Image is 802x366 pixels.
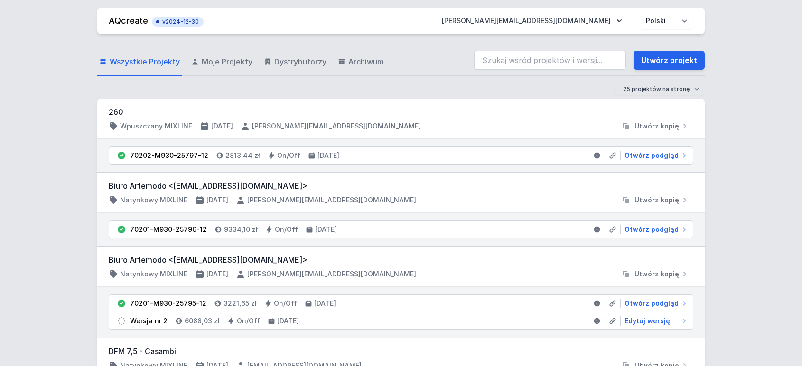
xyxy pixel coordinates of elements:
h4: 3221,65 zł [224,299,257,308]
img: draft.svg [117,316,126,326]
h4: [DATE] [315,225,337,234]
div: 70201-M930-25795-12 [130,299,206,308]
span: Archiwum [348,56,384,67]
h4: [PERSON_NAME][EMAIL_ADDRESS][DOMAIN_NAME] [252,121,421,131]
h4: [DATE] [277,316,299,326]
span: Dystrybutorzy [274,56,326,67]
button: [PERSON_NAME][EMAIL_ADDRESS][DOMAIN_NAME] [434,12,630,29]
button: v2024-12-30 [152,15,204,27]
span: Wszystkie Projekty [110,56,180,67]
h3: 260 [109,106,693,118]
a: Utwórz projekt [634,51,705,70]
a: Wszystkie Projekty [97,48,182,76]
a: Moje Projekty [189,48,254,76]
a: AQcreate [109,16,148,26]
select: Wybierz język [640,12,693,29]
h4: 2813,44 zł [225,151,260,160]
h4: [DATE] [314,299,336,308]
div: Wersja nr 2 [130,316,168,326]
a: Otwórz podgląd [621,225,689,234]
h4: [DATE] [206,269,228,279]
h4: [DATE] [211,121,233,131]
h4: [DATE] [317,151,339,160]
a: Edytuj wersję [621,316,689,326]
div: 70201-M930-25796-12 [130,225,207,234]
span: Utwórz kopię [634,121,679,131]
h4: On/Off [274,299,297,308]
h4: Natynkowy MIXLINE [120,195,187,205]
a: Otwórz podgląd [621,151,689,160]
a: Otwórz podgląd [621,299,689,308]
span: Otwórz podgląd [625,225,679,234]
h4: [PERSON_NAME][EMAIL_ADDRESS][DOMAIN_NAME] [247,195,416,205]
h4: [DATE] [206,195,228,205]
a: Archiwum [336,48,386,76]
h4: [PERSON_NAME][EMAIL_ADDRESS][DOMAIN_NAME] [247,269,416,279]
h4: 9334,10 zł [224,225,258,234]
span: Utwórz kopię [634,195,679,205]
h4: Natynkowy MIXLINE [120,269,187,279]
h4: On/Off [277,151,300,160]
span: Utwórz kopię [634,269,679,279]
span: v2024-12-30 [157,18,199,26]
input: Szukaj wśród projektów i wersji... [474,51,626,70]
span: Edytuj wersję [625,316,670,326]
h4: 6088,03 zł [185,316,220,326]
button: Utwórz kopię [617,195,693,205]
button: Utwórz kopię [617,269,693,279]
div: 70202-M930-25797-12 [130,151,208,160]
a: Dystrybutorzy [262,48,328,76]
h4: On/Off [275,225,298,234]
h3: Biuro Artemodo <[EMAIL_ADDRESS][DOMAIN_NAME]> [109,254,693,265]
h3: DFM 7,5 - Casambi [109,346,693,357]
span: Moje Projekty [202,56,252,67]
h3: Biuro Artemodo <[EMAIL_ADDRESS][DOMAIN_NAME]> [109,180,693,192]
button: Utwórz kopię [617,121,693,131]
h4: On/Off [237,316,260,326]
h4: Wpuszczany MIXLINE [120,121,192,131]
span: Otwórz podgląd [625,299,679,308]
span: Otwórz podgląd [625,151,679,160]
